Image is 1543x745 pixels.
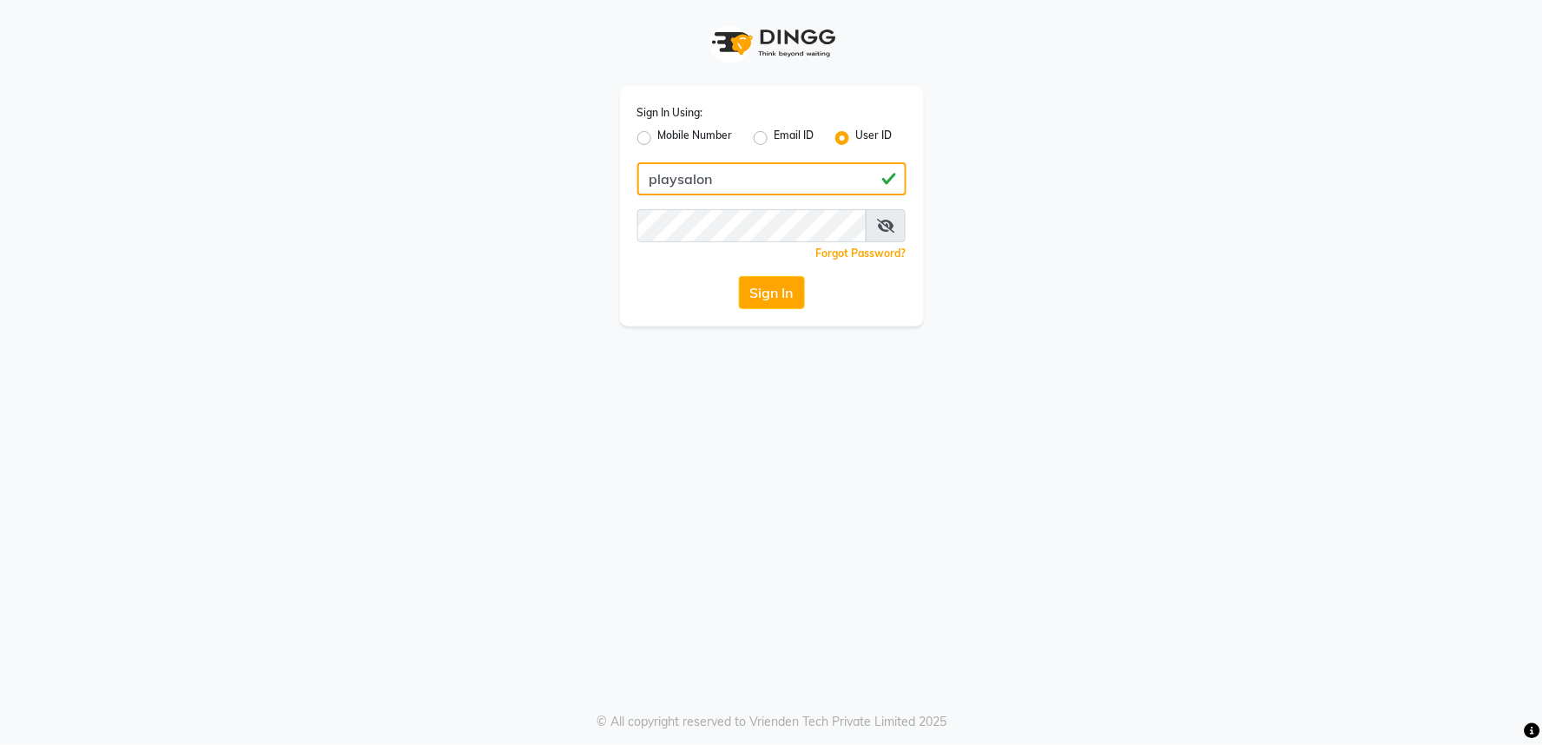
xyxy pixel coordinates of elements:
[816,247,907,260] a: Forgot Password?
[658,128,733,148] label: Mobile Number
[637,162,907,195] input: Username
[637,105,703,121] label: Sign In Using:
[775,128,814,148] label: Email ID
[637,209,867,242] input: Username
[702,17,841,69] img: logo1.svg
[856,128,893,148] label: User ID
[739,276,805,309] button: Sign In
